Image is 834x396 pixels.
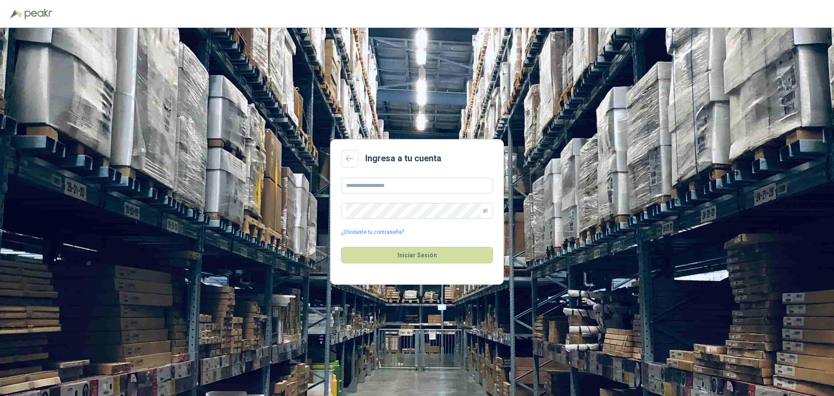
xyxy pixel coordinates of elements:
img: Logo [10,10,23,18]
a: ¿Olvidaste tu contraseña? [341,228,404,236]
img: Peakr [24,9,52,19]
span: eye-invisible [483,208,488,213]
h2: Ingresa a tu cuenta [365,152,441,165]
button: Iniciar Sesión [341,247,493,263]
